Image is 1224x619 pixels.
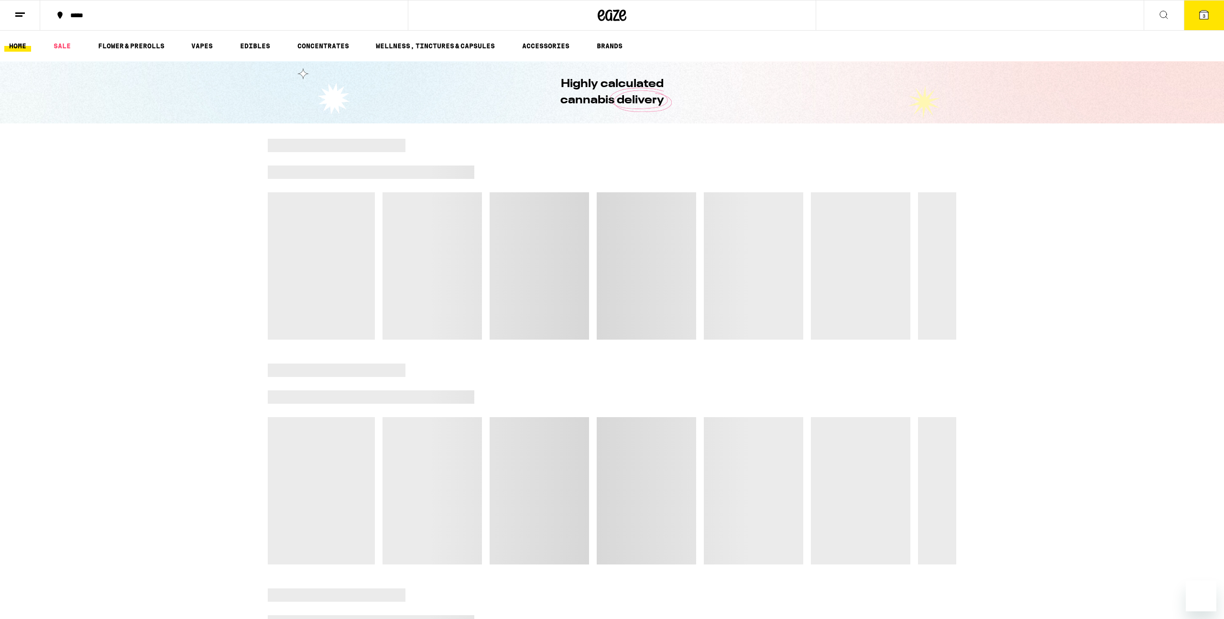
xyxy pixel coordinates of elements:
a: BRANDS [592,40,627,52]
span: 3 [1202,13,1205,19]
a: CONCENTRATES [293,40,354,52]
a: VAPES [186,40,218,52]
a: HOME [4,40,31,52]
iframe: Button to launch messaging window [1186,581,1216,611]
a: EDIBLES [235,40,275,52]
a: SALE [49,40,76,52]
a: ACCESSORIES [517,40,574,52]
button: 3 [1184,0,1224,30]
a: WELLNESS, TINCTURES & CAPSULES [371,40,500,52]
h1: Highly calculated cannabis delivery [533,76,691,109]
a: FLOWER & PREROLLS [93,40,169,52]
